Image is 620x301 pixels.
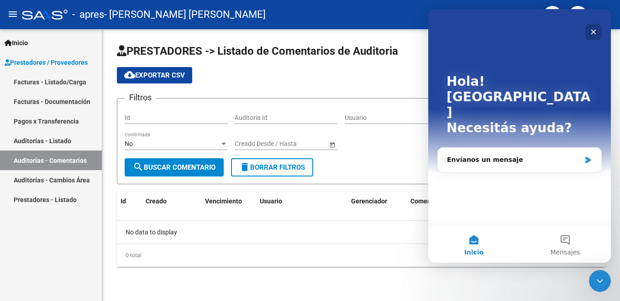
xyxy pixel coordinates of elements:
datatable-header-cell: Gerenciador [347,192,407,211]
span: No [125,140,133,147]
iframe: Intercom live chat [589,270,611,292]
mat-icon: search [133,161,144,172]
iframe: Intercom live chat [428,9,611,263]
button: Open calendar [327,140,337,149]
div: 0 total [117,244,605,267]
span: Id [121,197,126,205]
button: Buscar Comentario [125,158,224,176]
span: - apres [72,5,104,25]
mat-icon: delete [239,161,250,172]
datatable-header-cell: Comentario [407,192,569,211]
span: Inicio [5,38,28,48]
input: Fecha fin [276,140,321,148]
h3: Filtros [125,91,156,104]
span: PRESTADORES -> Listado de Comentarios de Auditoria [117,45,398,57]
span: Borrar Filtros [239,163,305,171]
datatable-header-cell: Vencimiento [201,192,256,211]
span: Buscar Comentario [133,163,215,171]
datatable-header-cell: Usuario [256,192,347,211]
span: Vencimiento [205,197,242,205]
input: Fecha inicio [235,140,268,148]
datatable-header-cell: Id [117,192,142,211]
div: No data to display [117,221,605,244]
datatable-header-cell: Creado [142,192,201,211]
button: Exportar CSV [117,67,192,83]
span: Comentario [410,197,445,205]
span: - [PERSON_NAME] [PERSON_NAME] [104,5,266,25]
span: Usuario [260,197,282,205]
span: Exportar CSV [124,71,185,79]
mat-icon: menu [7,9,18,20]
mat-icon: cloud_download [124,69,135,80]
button: Borrar Filtros [231,158,313,176]
span: Prestadores / Proveedores [5,57,88,67]
span: Creado [146,197,167,205]
span: Gerenciador [351,197,387,205]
